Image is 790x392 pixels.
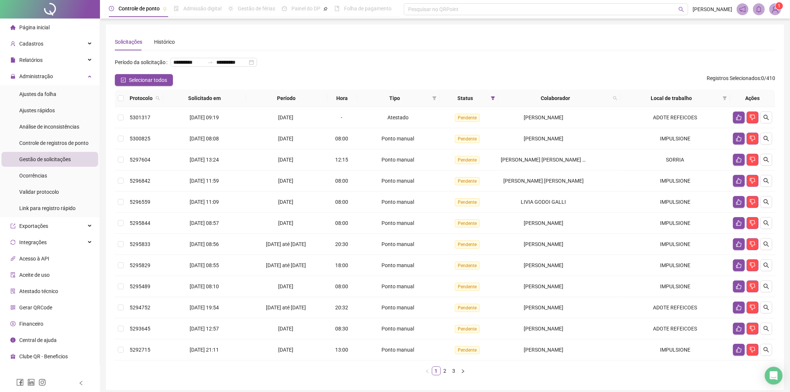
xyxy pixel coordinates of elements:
span: file [10,57,16,63]
span: export [10,223,16,229]
div: Open Intercom Messenger [765,367,783,385]
span: Pendente [455,198,480,206]
span: dislike [750,347,756,353]
span: dislike [750,157,756,163]
div: Histórico [154,38,175,46]
span: LIVIA GODOI GALLI [521,199,566,205]
span: [PERSON_NAME] [524,305,563,310]
span: swap-right [207,59,213,65]
span: Ponto manual [381,220,414,226]
span: [DATE] 08:10 [190,283,219,289]
span: Cadastros [19,41,43,47]
span: dislike [750,241,756,247]
span: [DATE] [279,283,294,289]
span: [DATE] [279,136,294,142]
span: 5296559 [130,199,150,205]
span: book [334,6,340,11]
li: 1 [432,366,441,375]
span: search [763,305,769,310]
span: [DATE] até [DATE] [266,262,306,268]
span: Controle de ponto [119,6,160,11]
span: search [763,157,769,163]
td: IMPULSIONE [620,255,730,276]
span: Ponto manual [381,347,414,353]
span: dislike [750,262,756,268]
span: [PERSON_NAME] [524,326,563,332]
span: Ponto manual [381,178,414,184]
span: 5296842 [130,178,150,184]
span: [DATE] até [DATE] [266,241,306,247]
span: Central de ajuda [19,337,57,343]
span: search [763,178,769,184]
span: [DATE] 13:24 [190,157,219,163]
span: filter [431,93,438,104]
span: Ponto manual [381,241,414,247]
span: Pendente [455,135,480,143]
span: [PERSON_NAME] [524,220,563,226]
span: search [613,96,617,100]
span: api [10,256,16,261]
span: dollar [10,321,16,326]
span: notification [739,6,746,13]
div: Ações [733,94,772,102]
span: filter [721,93,729,104]
span: 5293645 [130,326,150,332]
span: [DATE] 21:11 [190,347,219,353]
span: like [736,157,742,163]
span: filter [489,93,497,104]
span: [DATE] 12:57 [190,326,219,332]
span: Painel do DP [291,6,320,11]
span: [DATE] 09:19 [190,114,219,120]
span: like [736,283,742,289]
td: IMPULSIONE [620,339,730,361]
td: IMPULSIONE [620,234,730,255]
span: Atestado [387,114,409,120]
span: bell [756,6,762,13]
span: 20:30 [335,241,348,247]
div: Solicitações [115,38,142,46]
span: Link para registro rápido [19,205,76,211]
span: Gestão de férias [238,6,275,11]
span: dislike [750,136,756,142]
td: ADOTE REFEICOES [620,107,730,128]
span: Acesso à API [19,256,49,262]
span: 18:00 [335,262,348,268]
span: Ponto manual [381,262,414,268]
span: dislike [750,220,756,226]
span: 20:32 [335,305,348,310]
span: instagram [39,379,46,386]
span: 5292715 [130,347,150,353]
span: like [736,241,742,247]
span: lock [10,74,16,79]
sup: Atualize o seu contato no menu Meus Dados [776,2,783,10]
span: 08:00 [335,283,348,289]
span: [DATE] [279,220,294,226]
span: 13:00 [335,347,348,353]
span: Pendente [455,325,480,333]
span: [DATE] 11:09 [190,199,219,205]
span: [DATE] [279,157,294,163]
span: Clube QR - Beneficios [19,353,68,359]
span: - [341,114,343,120]
span: user-add [10,41,16,46]
span: search [156,96,160,100]
span: search [763,220,769,226]
span: 5300825 [130,136,150,142]
span: like [736,178,742,184]
span: [PERSON_NAME] [524,136,563,142]
a: 1 [432,367,440,375]
span: Folha de pagamento [344,6,391,11]
li: 3 [450,366,459,375]
span: Status [443,94,488,102]
th: Hora [327,90,357,107]
span: like [736,136,742,142]
img: 67348 [770,4,781,15]
span: 1 [778,3,781,9]
span: Relatórios [19,57,43,63]
span: qrcode [10,305,16,310]
span: Pendente [455,346,480,354]
span: dislike [750,326,756,332]
span: 5295489 [130,283,150,289]
td: ADOTE REFEICOES [620,318,730,339]
span: search [763,241,769,247]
